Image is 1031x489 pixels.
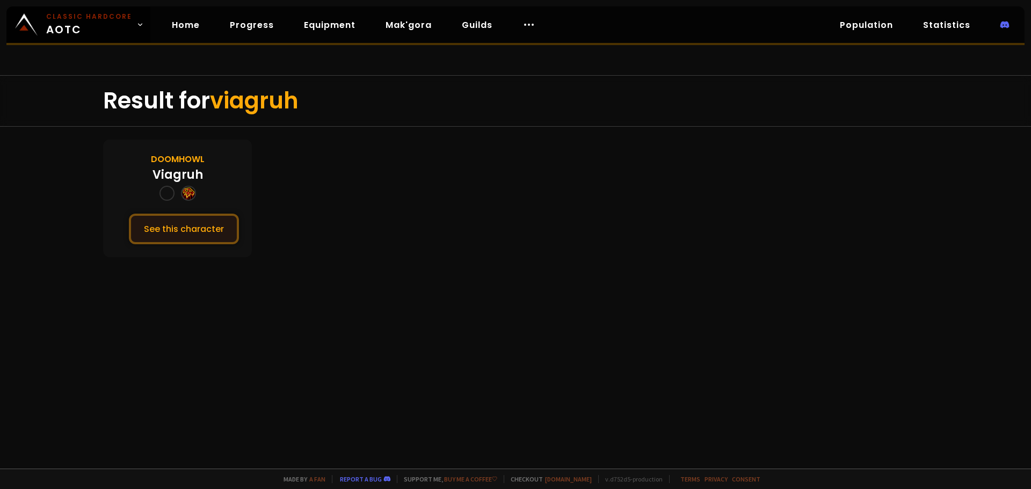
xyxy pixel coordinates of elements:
a: Classic HardcoreAOTC [6,6,150,43]
a: Buy me a coffee [444,475,497,483]
a: Consent [732,475,760,483]
span: Checkout [504,475,592,483]
span: Made by [277,475,325,483]
a: Equipment [295,14,364,36]
a: Population [831,14,902,36]
small: Classic Hardcore [46,12,132,21]
div: Result for [103,76,928,126]
a: Home [163,14,208,36]
a: Privacy [705,475,728,483]
div: Viagruh [153,166,203,184]
span: Support me, [397,475,497,483]
span: AOTC [46,12,132,38]
button: See this character [129,214,239,244]
a: Mak'gora [377,14,440,36]
div: Doomhowl [151,152,205,166]
a: Guilds [453,14,501,36]
a: Progress [221,14,282,36]
a: Statistics [914,14,979,36]
a: Terms [680,475,700,483]
span: viagruh [210,85,299,116]
a: Report a bug [340,475,382,483]
span: v. d752d5 - production [598,475,663,483]
a: a fan [309,475,325,483]
a: [DOMAIN_NAME] [545,475,592,483]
